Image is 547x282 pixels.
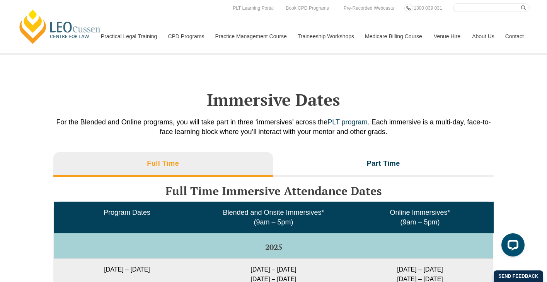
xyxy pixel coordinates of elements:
span: Program Dates [104,209,150,216]
a: Pre-Recorded Webcasts [342,4,396,12]
a: Practical Legal Training [95,20,162,53]
h3: Full Time Immersive Attendance Dates [53,185,494,197]
span: Blended and Onsite Immersives* (9am – 5pm) [223,209,324,226]
span: Online Immersives* (9am – 5pm) [390,209,450,226]
span: 1300 039 031 [414,5,442,11]
a: Practice Management Course [210,20,292,53]
a: Medicare Billing Course [359,20,428,53]
a: Traineeship Workshops [292,20,359,53]
a: PLT program [327,118,367,126]
a: About Us [466,20,499,53]
a: CPD Programs [162,20,209,53]
a: PLT Learning Portal [231,4,276,12]
h3: Part Time [367,159,400,168]
h3: Full Time [147,159,179,168]
a: Book CPD Programs [284,4,331,12]
a: [PERSON_NAME] Centre for Law [17,8,103,45]
p: For the Blended and Online programs, you will take part in three ‘immersives’ across the . Each i... [53,117,494,137]
h2: Immersive Dates [53,90,494,109]
iframe: LiveChat chat widget [495,230,528,263]
h5: 2025 [57,243,490,251]
a: Venue Hire [428,20,466,53]
a: Contact [499,20,530,53]
a: 1300 039 031 [412,4,444,12]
